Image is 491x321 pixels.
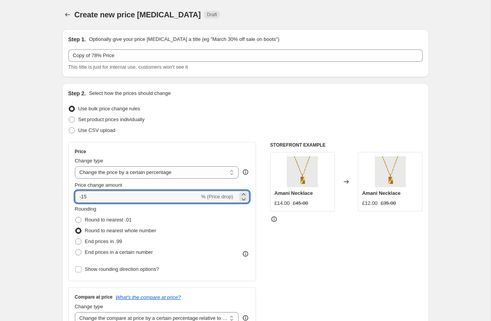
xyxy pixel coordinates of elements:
span: Change type [75,158,103,164]
button: Price change jobs [62,9,73,20]
span: Amani Necklace [274,190,313,196]
input: -15 [75,191,200,203]
span: Change type [75,304,103,309]
p: Select how the prices should change [89,90,171,97]
span: £45.00 [293,200,308,206]
span: Set product prices individually [78,117,145,122]
h3: Compare at price [75,294,113,300]
input: 30% off holiday sale [68,49,423,62]
span: This title is just for internal use, customers won't see it [68,64,188,70]
span: £14.00 [274,200,290,206]
span: Round to nearest .01 [85,217,132,223]
span: Draft [207,12,217,18]
div: help [242,168,249,176]
span: End prices in a certain number [85,249,153,255]
span: Rounding [75,206,97,212]
span: Amani Necklace [362,190,401,196]
p: Optionally give your price [MEDICAL_DATA] a title (eg "March 30% off sale on boots") [89,35,279,43]
h3: Price [75,149,86,155]
span: % (Price drop) [201,194,233,199]
span: Round to nearest whole number [85,228,156,233]
img: Copyof2023DiaryTaupe_Drop1_22_2_80x.webp [375,156,406,187]
span: End prices in .99 [85,238,122,244]
span: Create new price [MEDICAL_DATA] [74,10,201,19]
h2: Step 1. [68,35,86,43]
span: Use CSV upload [78,127,115,133]
span: Price change amount [75,182,122,188]
span: £12.00 [362,200,378,206]
img: Copyof2023DiaryTaupe_Drop1_22_2_80x.webp [287,156,318,187]
button: What's the compare at price? [116,294,181,300]
span: £35.00 [381,200,396,206]
span: Show rounding direction options? [85,266,159,272]
h6: STOREFRONT EXAMPLE [270,142,423,148]
h2: Step 2. [68,90,86,97]
span: Use bulk price change rules [78,106,140,112]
